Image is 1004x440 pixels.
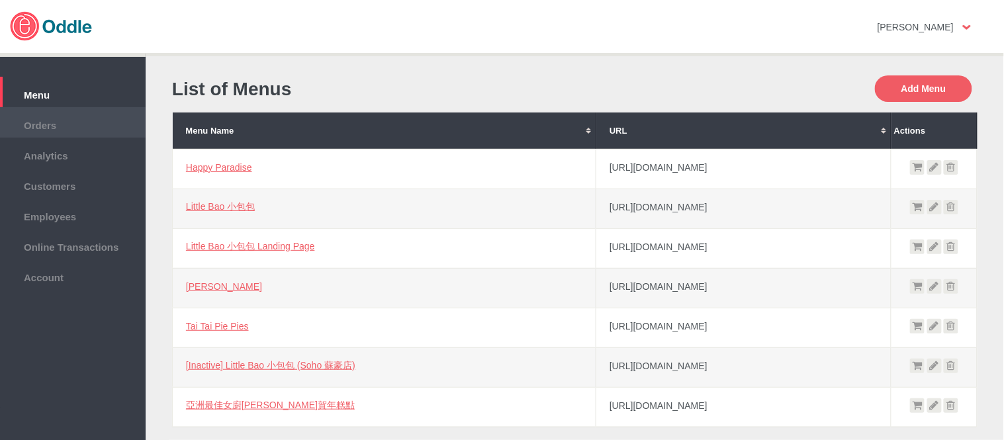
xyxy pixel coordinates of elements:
[596,387,891,427] td: [URL][DOMAIN_NAME]
[596,189,891,228] td: [URL][DOMAIN_NAME]
[610,126,878,136] div: URL
[963,25,971,30] img: user-option-arrow.png
[7,208,139,222] span: Employees
[186,126,583,136] div: Menu Name
[186,201,255,212] a: Little Bao 小包包
[875,75,972,102] button: Add Menu
[596,149,891,189] td: [URL][DOMAIN_NAME]
[186,241,315,251] a: Little Bao 小包包 Landing Page
[186,360,355,371] a: [Inactive] Little Bao 小包包 (Soho 蘇豪店)
[7,147,139,161] span: Analytics
[596,112,891,149] th: URL: No sort applied, activate to apply an ascending sort
[596,228,891,268] td: [URL][DOMAIN_NAME]
[596,308,891,347] td: [URL][DOMAIN_NAME]
[172,79,569,100] h1: List of Menus
[596,347,891,387] td: [URL][DOMAIN_NAME]
[894,126,974,136] div: Actions
[7,86,139,101] span: Menu
[186,281,262,292] a: [PERSON_NAME]
[186,400,355,410] a: 亞洲最佳女廚[PERSON_NAME]賀年糕點
[173,112,596,149] th: Menu Name: No sort applied, activate to apply an ascending sort
[891,112,978,149] th: Actions: No sort applied, sorting is disabled
[878,22,954,32] strong: [PERSON_NAME]
[7,238,139,253] span: Online Transactions
[7,269,139,283] span: Account
[596,268,891,308] td: [URL][DOMAIN_NAME]
[7,116,139,131] span: Orders
[186,321,249,331] a: Tai Tai Pie Pies
[186,162,252,173] a: Happy Paradise
[7,177,139,192] span: Customers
